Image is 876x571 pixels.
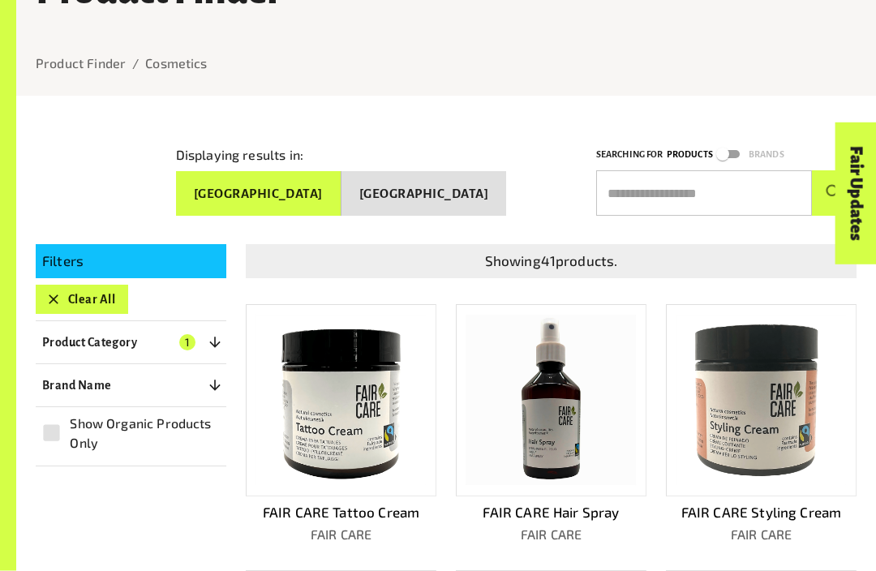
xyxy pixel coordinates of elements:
a: Cosmetics [145,56,207,71]
p: Filters [42,251,220,273]
p: FAIR CARE Hair Spray [456,503,646,524]
p: Products [667,148,713,163]
button: Product Category [36,328,226,358]
li: / [132,54,139,74]
a: FAIR CARE Tattoo CreamFAIR CARE [246,305,436,545]
span: 1 [179,335,195,351]
p: FAIR CARE [246,526,436,545]
button: [GEOGRAPHIC_DATA] [341,172,506,217]
a: FAIR CARE Styling CreamFAIR CARE [666,305,857,545]
button: Clear All [36,285,128,315]
a: FAIR CARE Hair SprayFAIR CARE [456,305,646,545]
nav: breadcrumb [36,54,857,74]
p: FAIR CARE [456,526,646,545]
p: FAIR CARE [666,526,857,545]
p: Brands [749,148,784,163]
p: FAIR CARE Styling Cream [666,503,857,524]
p: Brand Name [42,376,112,396]
p: Searching for [596,148,663,163]
p: Showing 41 products. [252,251,850,273]
span: Show Organic Products Only [70,414,217,453]
button: [GEOGRAPHIC_DATA] [176,172,341,217]
p: FAIR CARE Tattoo Cream [246,503,436,524]
p: Displaying results in: [176,146,303,165]
button: Brand Name [36,371,226,401]
p: Product Category [42,333,137,353]
a: Product Finder [36,56,126,71]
